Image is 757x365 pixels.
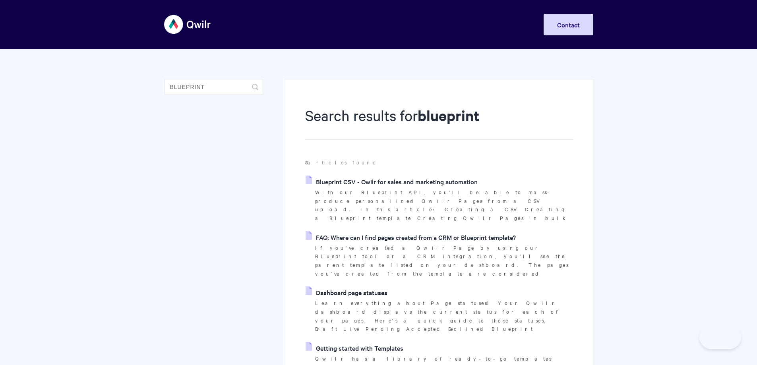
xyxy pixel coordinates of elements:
[315,299,573,333] p: Learn everything about Page statuses! Your Qwilr dashboard displays the current status for each o...
[305,158,308,166] strong: 8
[306,176,478,187] a: Blueprint CSV - Qwilr for sales and marketing automation
[305,105,573,140] h1: Search results for
[315,243,573,278] p: If you've created a Qwilr Page by using our Blueprint tool or a CRM integration, you'll see the p...
[418,106,479,125] strong: blueprint
[164,10,211,39] img: Qwilr Help Center
[306,231,516,243] a: FAQ: Where can I find pages created from a CRM or Blueprint template?
[699,325,741,349] iframe: Toggle Customer Support
[305,158,573,167] p: articles found
[164,79,263,95] input: Search
[544,14,593,35] a: Contact
[315,188,573,222] p: With our Blueprint API, you'll be able to mass-produce personalized Qwilr Pages from a CSV upload...
[306,286,387,298] a: Dashboard page statuses
[306,342,403,354] a: Getting started with Templates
